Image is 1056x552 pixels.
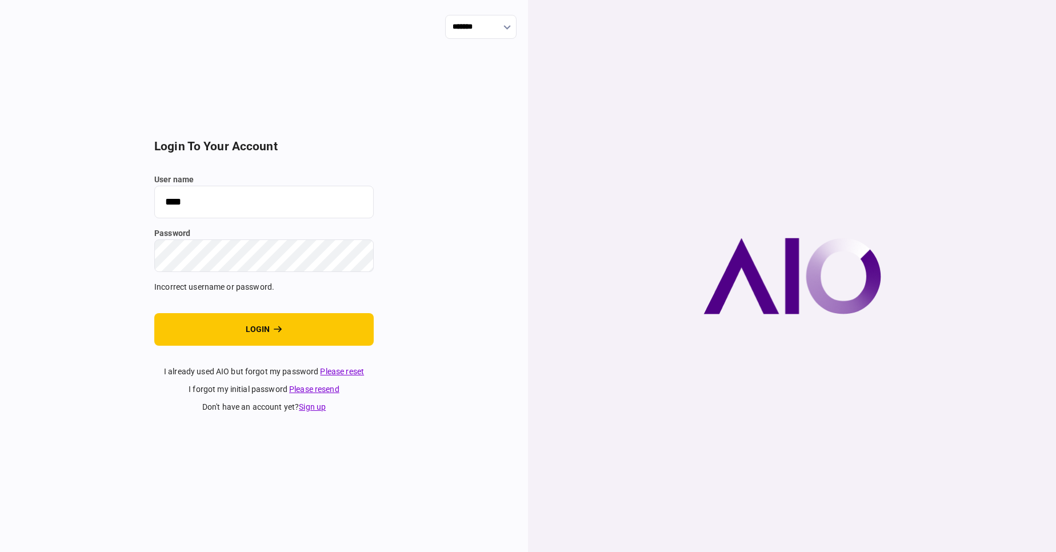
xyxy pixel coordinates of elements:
[289,385,339,394] a: Please resend
[320,367,364,376] a: Please reset
[154,239,374,272] input: password
[299,402,326,411] a: Sign up
[154,383,374,395] div: I forgot my initial password
[154,186,374,218] input: user name
[445,15,517,39] input: show language options
[154,139,374,154] h2: login to your account
[703,238,881,314] img: AIO company logo
[154,281,374,293] div: Incorrect username or password.
[154,401,374,413] div: don't have an account yet ?
[154,313,374,346] button: login
[154,366,374,378] div: I already used AIO but forgot my password
[154,174,374,186] label: user name
[154,227,374,239] label: password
